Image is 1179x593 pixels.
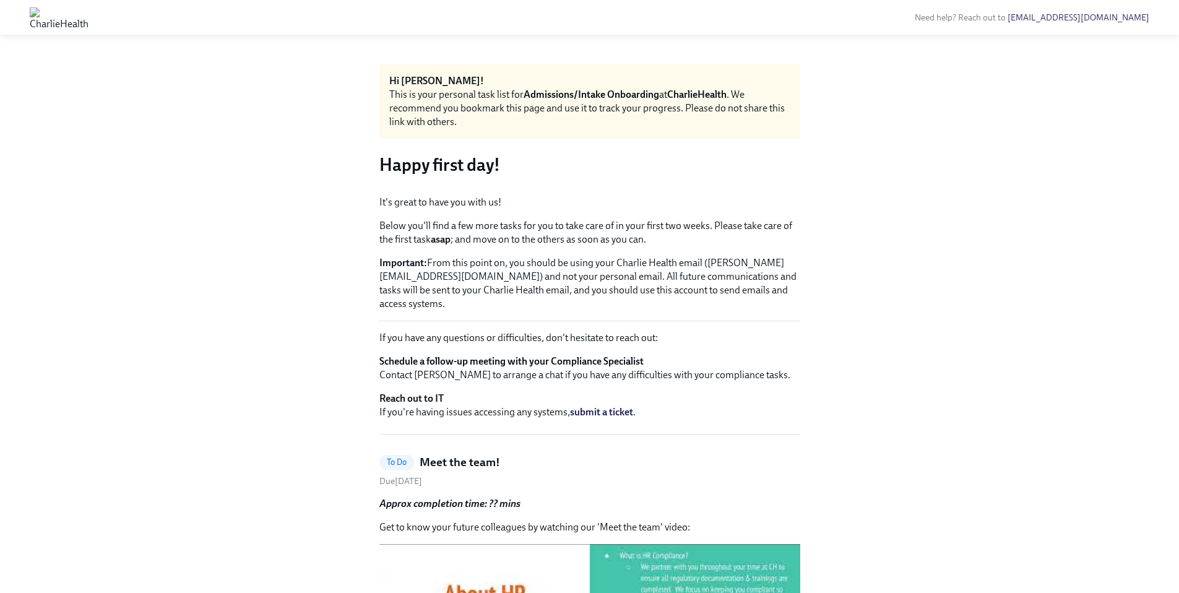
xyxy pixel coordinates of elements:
[420,454,500,470] h5: Meet the team!
[379,355,644,367] strong: Schedule a follow-up meeting with your Compliance Specialist
[389,75,484,87] strong: Hi [PERSON_NAME]!
[431,233,451,245] strong: asap
[379,498,520,509] strong: Approx completion time: ?? mins
[915,12,1149,23] span: Need help? Reach out to
[379,154,800,176] h3: Happy first day!
[379,454,800,487] a: To DoMeet the team!Due[DATE]
[1008,12,1149,23] a: [EMAIL_ADDRESS][DOMAIN_NAME]
[667,89,727,100] strong: CharlieHealth
[379,476,422,487] span: Tuesday, August 26th 2025, 10:00 am
[30,7,89,27] img: CharlieHealth
[379,257,427,269] strong: Important:
[389,88,790,129] div: This is your personal task list for at . We recommend you bookmark this page and use it to track ...
[379,392,444,404] strong: Reach out to IT
[570,406,633,418] a: submit a ticket
[379,219,800,246] p: Below you'll find a few more tasks for you to take care of in your first two weeks. Please take c...
[379,256,800,311] p: From this point on, you should be using your Charlie Health email ([PERSON_NAME][EMAIL_ADDRESS][D...
[379,331,800,345] p: If you have any questions or difficulties, don't hesitate to reach out:
[379,457,415,467] span: To Do
[379,196,800,209] p: It's great to have you with us!
[379,355,800,382] p: Contact [PERSON_NAME] to arrange a chat if you have any difficulties with your compliance tasks.
[379,392,800,419] p: If you're having issues accessing any systems, .
[524,89,659,100] strong: Admissions/Intake Onboarding
[379,521,800,534] p: Get to know your future colleagues by watching our 'Meet the team' video:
